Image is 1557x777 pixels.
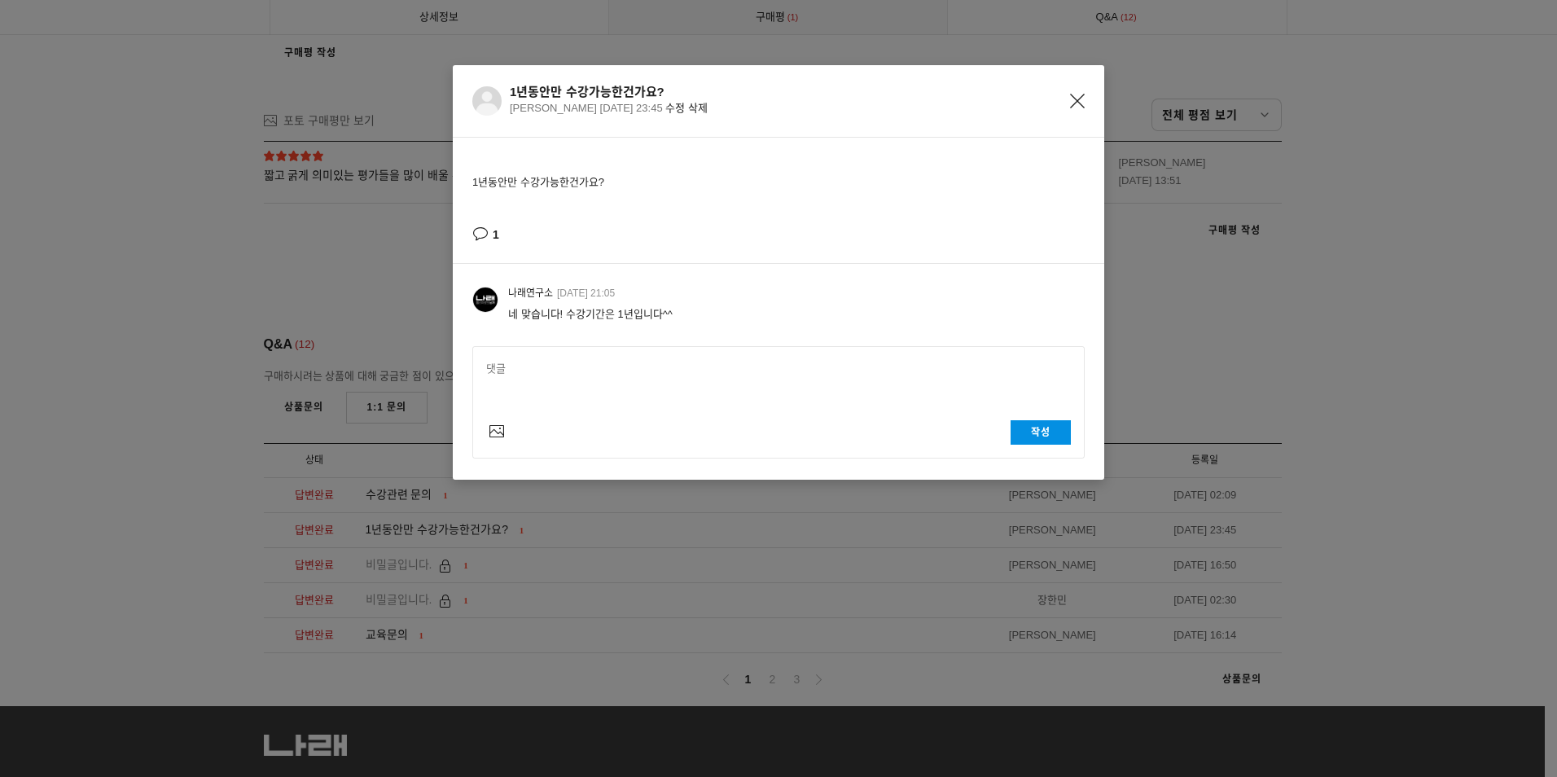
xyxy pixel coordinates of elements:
span: [PERSON_NAME] [510,99,597,117]
a: 수정 [665,102,685,114]
span: [DATE] 23:45 [600,99,663,117]
button: Close [1070,90,1085,108]
span: [DATE] 21:05 [557,288,615,299]
img: default_profile.png [472,86,502,116]
div: 나래연구소 [508,287,615,301]
p: 1년동안만 수강가능한건가요? [472,173,1085,191]
div: 네 맞습니다! 수강기간은 1년입니다^^ [508,307,1078,322]
a: 삭제 [688,102,708,114]
img: bfa06bfc0daad.png [472,287,498,313]
a: 작성 [1011,420,1071,445]
em: 1 [493,228,500,241]
h5: 1년동안만 수강가능한건가요? [510,85,664,99]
